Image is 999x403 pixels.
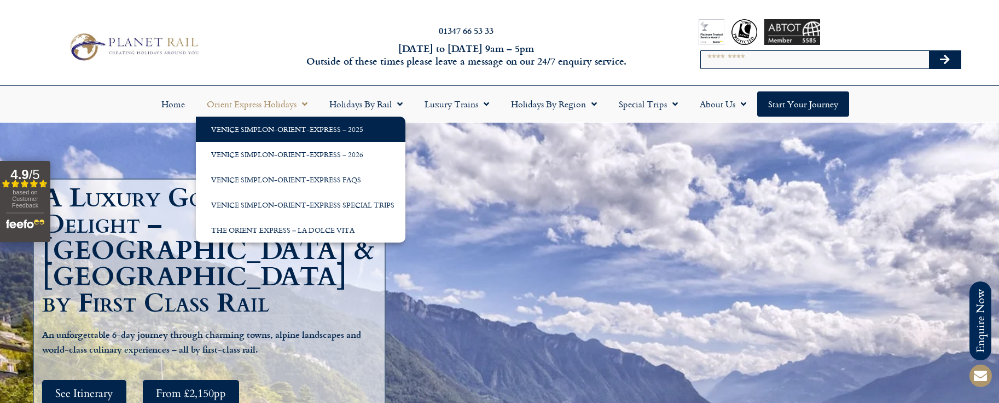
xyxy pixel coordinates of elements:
[929,51,961,68] button: Search
[196,117,405,243] ul: Orient Express Holidays
[156,387,226,400] span: From £2,150pp
[42,185,382,316] h1: A Luxury Gourmet Delight – [GEOGRAPHIC_DATA] & [GEOGRAPHIC_DATA] by First Class Rail
[269,42,663,68] h6: [DATE] to [DATE] 9am – 5pm Outside of these times please leave a message on our 24/7 enquiry serv...
[150,91,196,117] a: Home
[65,30,202,64] img: Planet Rail Train Holidays Logo
[318,91,414,117] a: Holidays by Rail
[414,91,500,117] a: Luxury Trains
[500,91,608,117] a: Holidays by Region
[757,91,849,117] a: Start your Journey
[439,24,493,37] a: 01347 66 53 33
[196,117,405,142] a: Venice Simplon-Orient-Express – 2025
[196,91,318,117] a: Orient Express Holidays
[196,142,405,167] a: Venice Simplon-Orient-Express – 2026
[42,328,361,356] b: An unforgettable 6-day journey through charming towns, alpine landscapes and world-class culinary...
[196,167,405,192] a: Venice Simplon-Orient-Express FAQs
[55,387,113,400] span: See Itinerary
[196,192,405,217] a: Venice Simplon-Orient-Express Special Trips
[196,217,405,243] a: The Orient Express – La Dolce Vita
[689,91,757,117] a: About Us
[5,91,994,117] nav: Menu
[608,91,689,117] a: Special Trips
